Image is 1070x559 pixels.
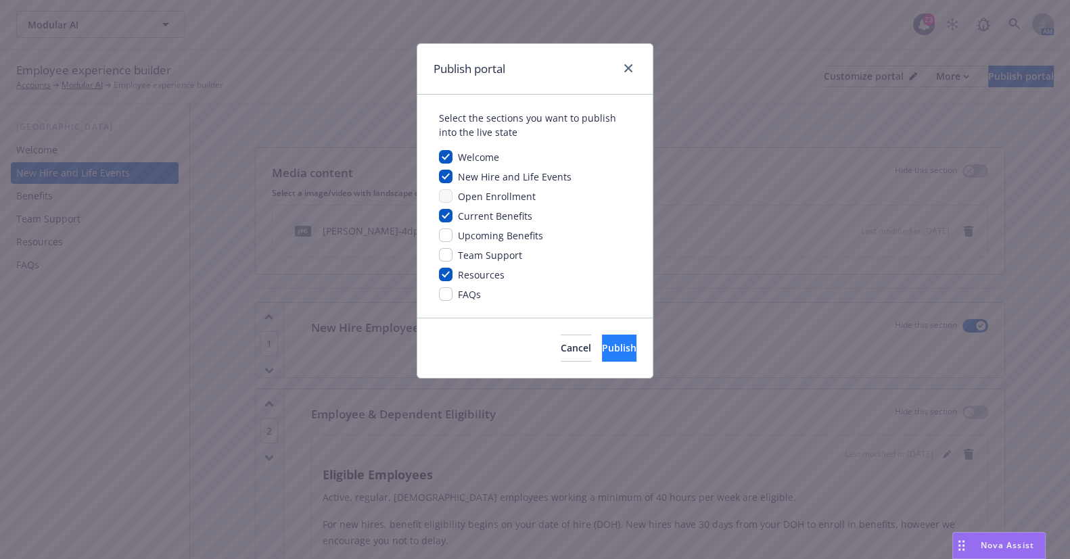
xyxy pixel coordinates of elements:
[561,335,591,362] button: Cancel
[981,539,1034,551] span: Nova Assist
[458,170,572,183] span: New Hire and Life Events
[439,111,631,139] div: Select the sections you want to publish into the live state
[953,533,970,558] div: Drag to move
[458,268,505,281] span: Resources
[561,341,591,354] span: Cancel
[620,60,636,76] a: close
[458,249,522,262] span: Team Support
[458,210,532,222] span: Current Benefits
[602,341,636,354] span: Publish
[458,190,536,203] span: Open Enrollment
[602,335,636,362] button: Publish
[458,229,543,242] span: Upcoming Benefits
[952,532,1046,559] button: Nova Assist
[434,60,505,78] h1: Publish portal
[458,288,481,301] span: FAQs
[458,151,499,164] span: Welcome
